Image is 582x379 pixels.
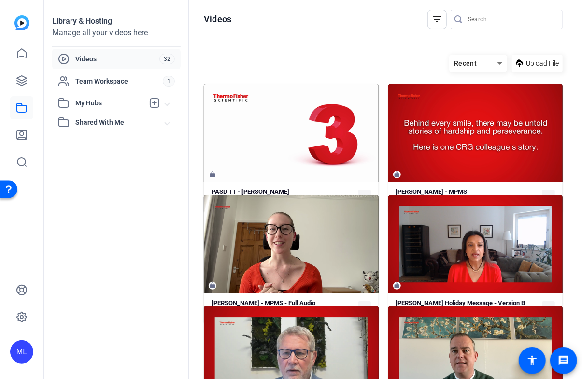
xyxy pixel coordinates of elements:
[212,299,355,315] a: [PERSON_NAME] - MPMS - Full Audio[DATE]Full HD - 3 mins
[52,15,181,27] div: Library & Hosting
[75,54,159,64] span: Videos
[358,301,371,314] mat-icon: more_horiz
[52,27,181,39] div: Manage all your videos here
[512,55,563,72] button: Upload File
[14,15,29,30] img: blue-gradient.svg
[558,355,569,366] mat-icon: message
[75,76,163,86] span: Team Workspace
[396,299,539,315] a: [PERSON_NAME] Holiday Message - Version B[DATE]Full HD - 4 mins
[396,188,539,204] a: [PERSON_NAME] - MPMS[DATE]Full HD - 3 mins
[468,14,555,25] input: Search
[212,299,315,306] strong: [PERSON_NAME] - MPMS - Full Audio
[75,117,165,128] span: Shared With Me
[159,54,175,64] span: 32
[396,188,468,195] strong: [PERSON_NAME] - MPMS
[542,190,555,203] mat-icon: more_horiz
[396,299,525,306] strong: [PERSON_NAME] Holiday Message - Version B
[163,76,175,87] span: 1
[10,340,33,364] div: ML
[52,113,181,132] mat-expansion-panel-header: Shared With Me
[542,301,555,314] mat-icon: more_horiz
[212,188,355,204] a: PASD TT - [PERSON_NAME][DATE]Full HD - 1 mins
[75,98,144,108] span: My Hubs
[204,14,231,25] h1: Videos
[454,59,477,67] span: Recent
[526,58,559,69] span: Upload File
[52,93,181,113] mat-expansion-panel-header: My Hubs
[358,190,371,203] mat-icon: more_horiz
[431,14,443,25] mat-icon: filter_list
[212,188,289,195] strong: PASD TT - [PERSON_NAME]
[526,355,538,366] mat-icon: accessibility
